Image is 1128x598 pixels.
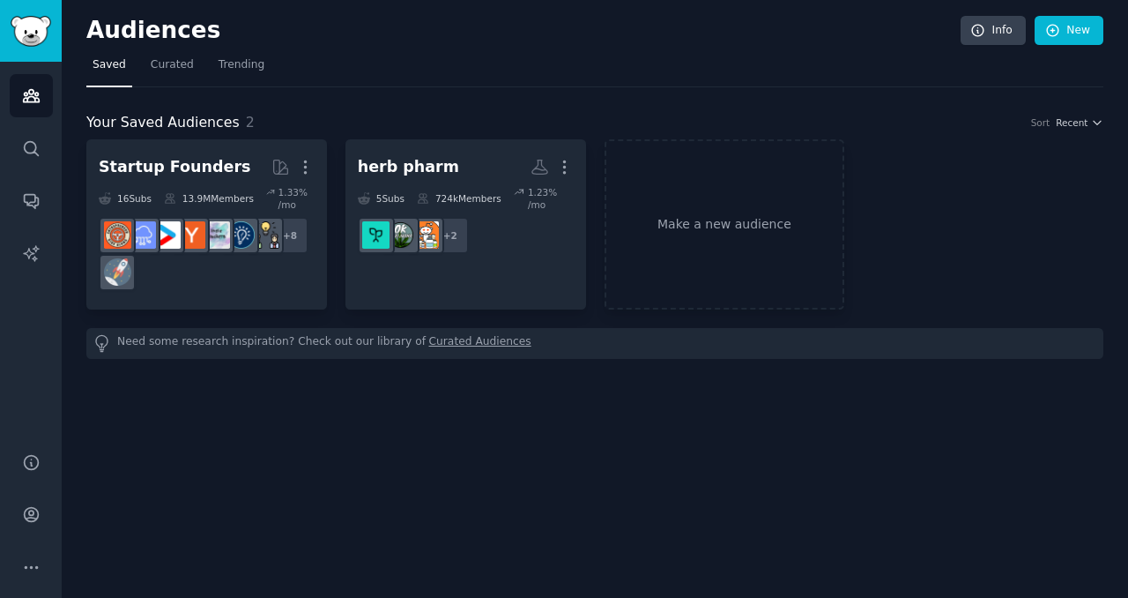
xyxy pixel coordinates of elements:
[86,112,240,134] span: Your Saved Audiences
[153,221,181,249] img: startup
[164,186,254,211] div: 13.9M Members
[86,17,961,45] h2: Audiences
[429,334,531,353] a: Curated Audiences
[362,221,390,249] img: herbalism
[11,16,51,47] img: GummySearch logo
[151,57,194,73] span: Curated
[86,51,132,87] a: Saved
[86,328,1103,359] div: Need some research inspiration? Check out our library of
[358,156,459,178] div: herb pharm
[219,57,264,73] span: Trending
[417,186,501,211] div: 724k Members
[246,114,255,131] span: 2
[252,221,279,249] img: growmybusiness
[99,186,152,211] div: 16 Sub s
[227,221,255,249] img: Entrepreneurship
[212,51,271,87] a: Trending
[1035,16,1103,46] a: New
[86,139,327,310] a: Startup Founders16Subs13.9MMembers1.33% /mo+8growmybusinessEntrepreneurshipindiehackersycombinato...
[432,217,469,254] div: + 2
[345,139,586,310] a: herb pharm5Subs724kMembers1.23% /mo+2SupplementsOKmarijuanaherbalism
[104,258,131,286] img: startups
[528,186,574,211] div: 1.23 % /mo
[278,186,315,211] div: 1.33 % /mo
[93,57,126,73] span: Saved
[961,16,1026,46] a: Info
[203,221,230,249] img: indiehackers
[1056,116,1087,129] span: Recent
[605,139,845,310] a: Make a new audience
[387,221,414,249] img: OKmarijuana
[1031,116,1050,129] div: Sort
[129,221,156,249] img: SaaS
[412,221,439,249] img: Supplements
[145,51,200,87] a: Curated
[178,221,205,249] img: ycombinator
[271,217,308,254] div: + 8
[99,156,250,178] div: Startup Founders
[104,221,131,249] img: EntrepreneurRideAlong
[358,186,404,211] div: 5 Sub s
[1056,116,1103,129] button: Recent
